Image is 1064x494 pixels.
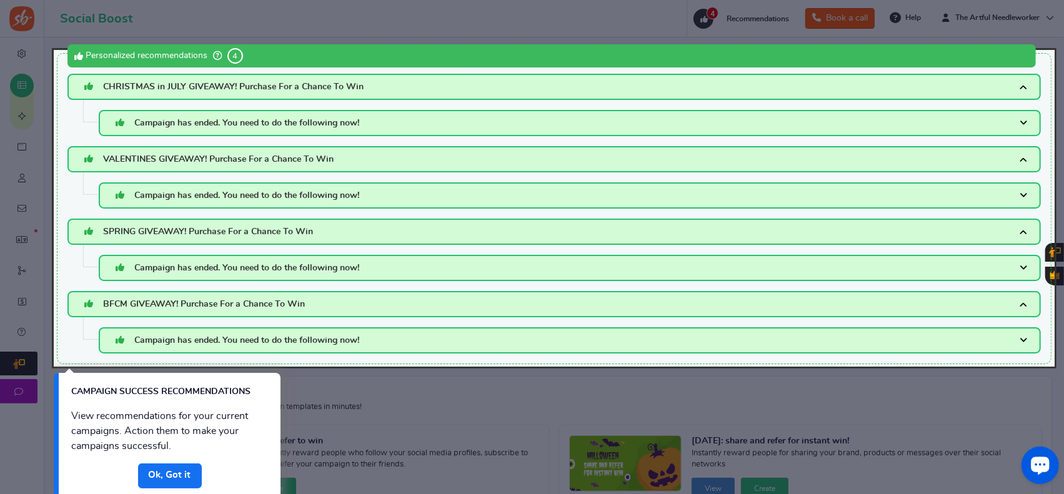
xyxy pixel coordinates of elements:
iframe: LiveChat chat widget [1012,442,1064,494]
span: 4 [227,48,243,64]
a: Done [138,463,202,488]
div: Personalized recommendations [67,44,1036,67]
h1: CAMPAIGN SUCCESS RECOMMENDATIONS [71,385,257,398]
div: View recommendations for your current campaigns. Action them to make your campaigns successful. [59,405,281,463]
